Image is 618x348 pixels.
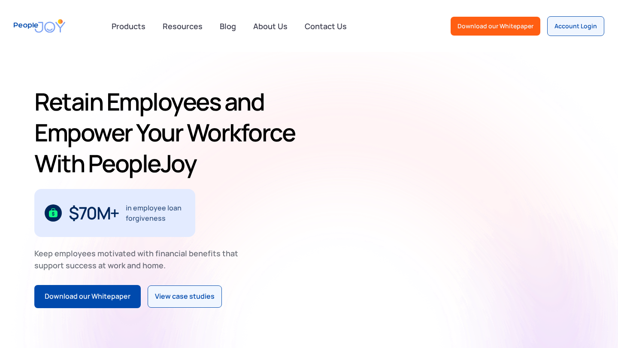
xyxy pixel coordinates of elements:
[248,17,293,36] a: About Us
[215,17,241,36] a: Blog
[34,189,195,237] div: 1 / 3
[451,17,540,36] a: Download our Whitepaper
[34,285,141,308] a: Download our Whitepaper
[547,16,604,36] a: Account Login
[126,203,185,223] div: in employee loan forgiveness
[34,247,245,271] div: Keep employees motivated with financial benefits that support success at work and home.
[106,18,151,35] div: Products
[155,291,215,302] div: View case studies
[158,17,208,36] a: Resources
[45,291,130,302] div: Download our Whitepaper
[554,22,597,30] div: Account Login
[300,17,352,36] a: Contact Us
[14,14,65,38] a: home
[69,206,119,220] div: $70M+
[148,285,222,308] a: View case studies
[457,22,533,30] div: Download our Whitepaper
[34,86,306,179] h1: Retain Employees and Empower Your Workforce With PeopleJoy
